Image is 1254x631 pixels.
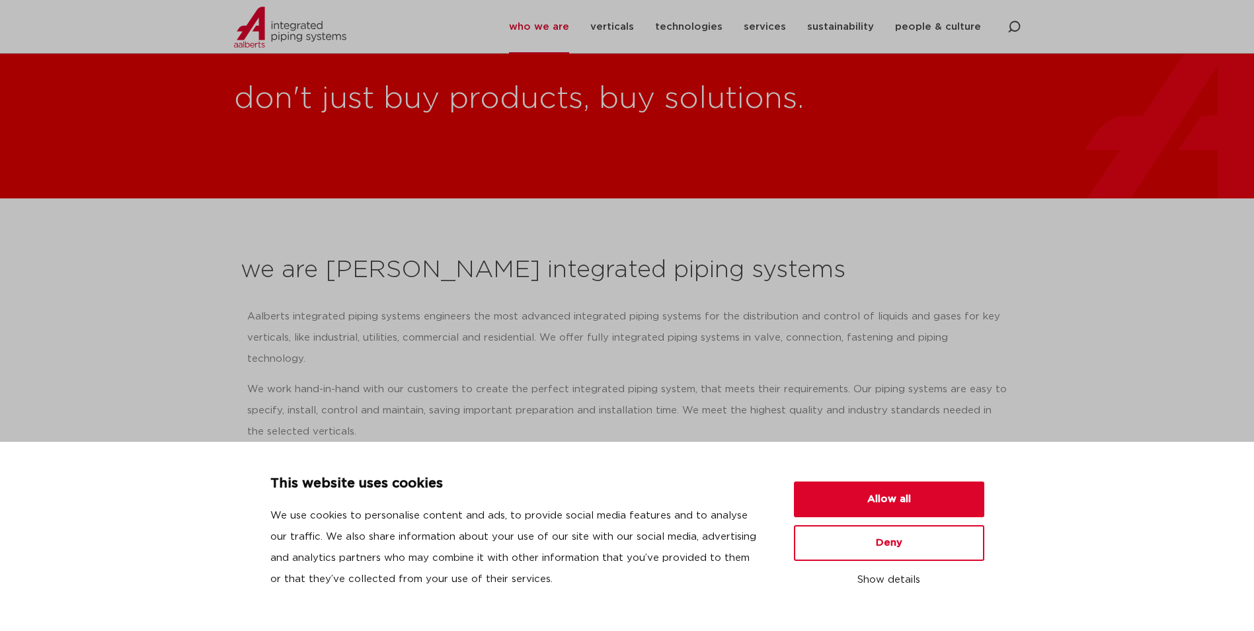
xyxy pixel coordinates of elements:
[794,525,984,561] button: Deny
[270,505,762,590] p: We use cookies to personalise content and ads, to provide social media features and to analyse ou...
[241,255,1014,286] h2: we are [PERSON_NAME] integrated piping systems
[247,306,1007,370] p: Aalberts integrated piping systems engineers the most advanced integrated piping systems for the ...
[794,569,984,591] button: Show details
[247,379,1007,442] p: We work hand-in-hand with our customers to create the perfect integrated piping system, that meet...
[794,482,984,517] button: Allow all
[270,474,762,495] p: This website uses cookies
